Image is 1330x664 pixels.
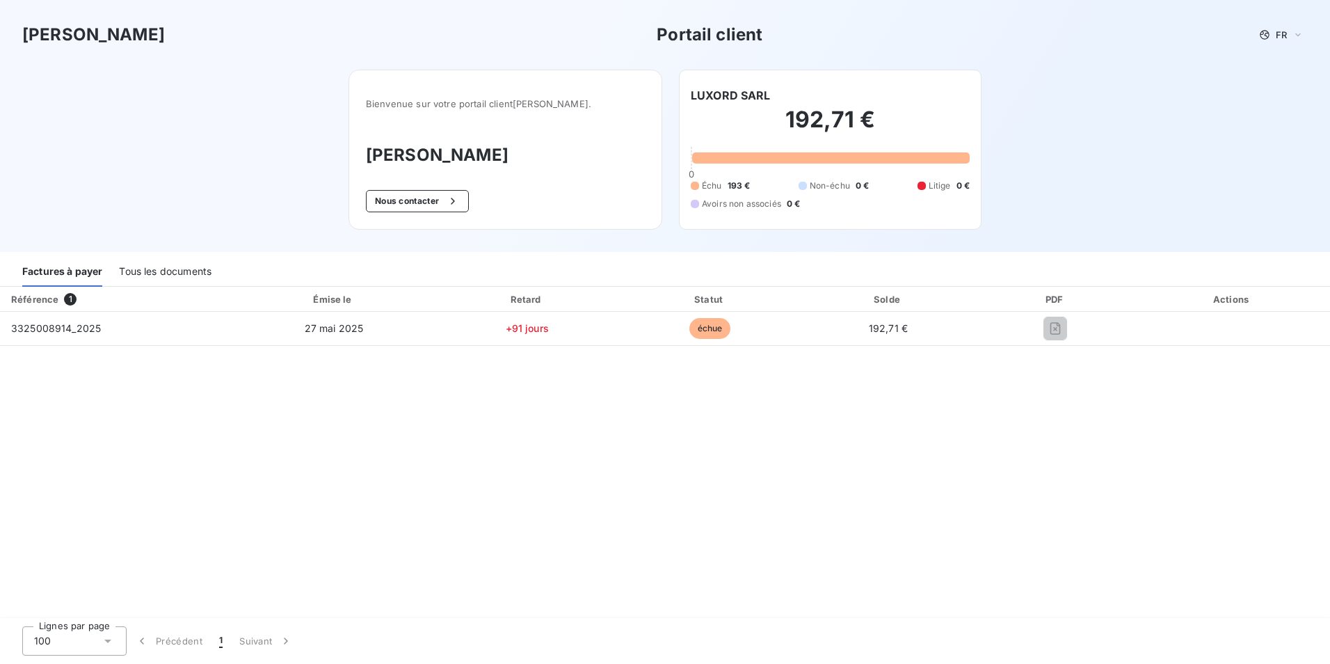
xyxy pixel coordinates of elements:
div: Référence [11,294,58,305]
span: échue [689,318,731,339]
span: Litige [929,180,951,192]
span: Échu [702,180,722,192]
div: Tous les documents [119,258,211,287]
button: Suivant [231,626,301,656]
span: 1 [219,634,223,648]
span: 0 € [956,180,970,192]
span: 0 € [856,180,869,192]
h6: LUXORD SARL [691,87,771,104]
span: Avoirs non associés [702,198,781,210]
div: Retard [438,292,617,306]
div: Émise le [236,292,431,306]
div: Factures à payer [22,258,102,287]
h3: [PERSON_NAME] [22,22,165,47]
div: Statut [623,292,798,306]
h3: Portail client [657,22,762,47]
button: Nous contacter [366,190,469,212]
div: Actions [1137,292,1327,306]
button: 1 [211,626,231,656]
div: Solde [803,292,973,306]
h3: [PERSON_NAME] [366,143,645,168]
span: 0 € [787,198,800,210]
span: 0 [689,168,694,180]
span: 100 [34,634,51,648]
button: Précédent [127,626,211,656]
span: 193 € [728,180,751,192]
span: FR [1276,29,1287,40]
span: Bienvenue sur votre portail client [PERSON_NAME] . [366,98,645,109]
span: Non-échu [810,180,850,192]
h2: 192,71 € [691,106,970,148]
span: 1 [64,293,77,306]
div: PDF [979,292,1132,306]
span: 3325008914_2025 [11,322,101,334]
span: 192,71 € [869,322,908,334]
span: +91 jours [506,322,549,334]
span: 27 mai 2025 [305,322,364,334]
